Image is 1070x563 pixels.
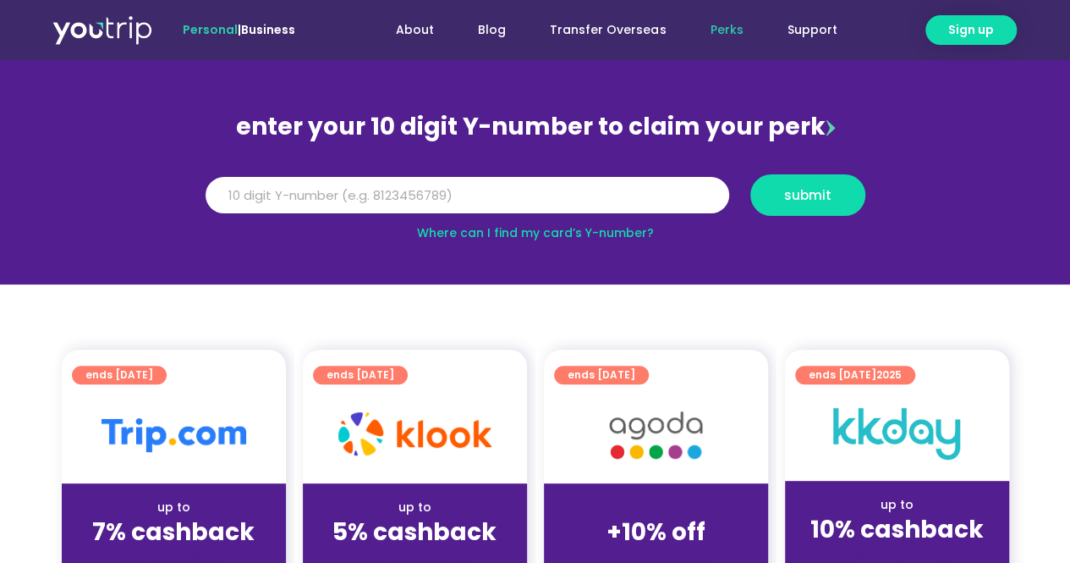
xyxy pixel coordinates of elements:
[417,224,654,241] a: Where can I find my card’s Y-number?
[183,21,295,38] span: |
[206,174,865,229] form: Y Number
[206,177,729,214] input: 10 digit Y-number (e.g. 8123456789)
[798,545,996,563] div: (for stays only)
[85,366,153,384] span: ends [DATE]
[374,14,456,46] a: About
[798,496,996,514] div: up to
[688,14,765,46] a: Perks
[92,516,255,549] strong: 7% cashback
[241,21,295,38] a: Business
[925,15,1017,45] a: Sign up
[554,366,649,384] a: ends [DATE]
[750,174,865,216] button: submit
[197,105,874,149] div: enter your 10 digit Y-number to claim your perk
[316,499,513,516] div: up to
[72,366,167,384] a: ends [DATE]
[75,499,272,516] div: up to
[313,366,408,384] a: ends [DATE]
[183,21,238,38] span: Personal
[809,366,902,384] span: ends [DATE]
[606,516,705,549] strong: +10% off
[528,14,688,46] a: Transfer Overseas
[876,367,902,382] span: 2025
[795,366,915,384] a: ends [DATE]2025
[765,14,859,46] a: Support
[810,513,984,546] strong: 10% cashback
[332,516,497,549] strong: 5% cashback
[948,21,994,39] span: Sign up
[640,499,672,516] span: up to
[326,366,394,384] span: ends [DATE]
[784,189,831,201] span: submit
[341,14,859,46] nav: Menu
[456,14,528,46] a: Blog
[568,366,635,384] span: ends [DATE]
